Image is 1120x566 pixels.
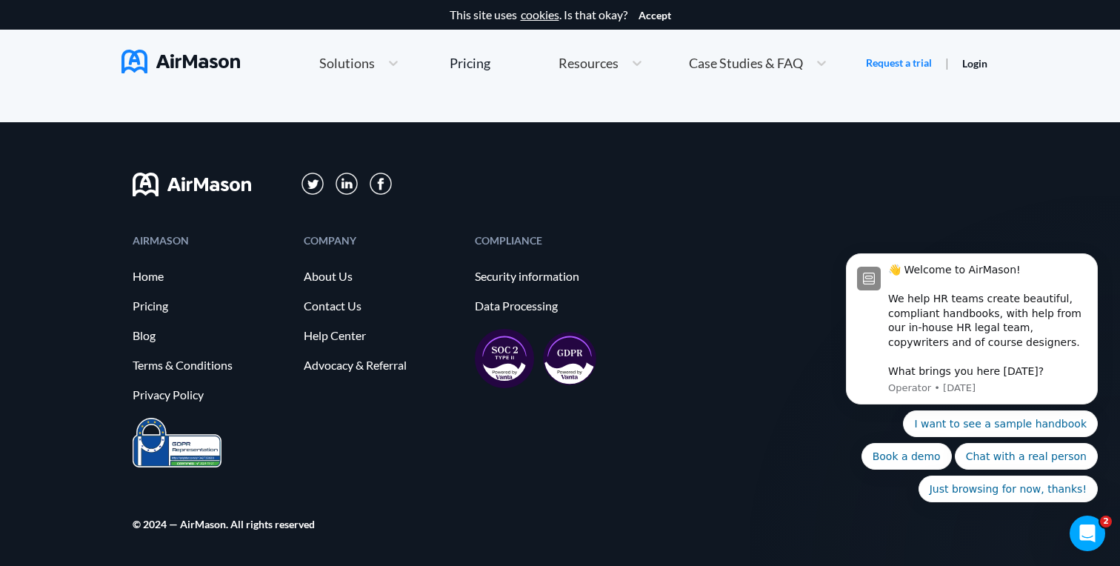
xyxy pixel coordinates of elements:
[133,236,289,245] div: AIRMASON
[945,56,949,70] span: |
[133,329,289,342] a: Blog
[133,388,289,402] a: Privacy Policy
[133,299,289,313] a: Pricing
[475,299,631,313] a: Data Processing
[521,8,559,21] a: cookies
[133,519,315,529] div: © 2024 — AirMason. All rights reserved
[1100,516,1112,527] span: 2
[475,270,631,283] a: Security information
[304,236,460,245] div: COMPANY
[336,173,359,196] img: svg+xml;base64,PD94bWwgdmVyc2lvbj0iMS4wIiBlbmNvZGluZz0iVVRGLTgiPz4KPHN2ZyB3aWR0aD0iMzFweCIgaGVpZ2...
[543,332,596,385] img: gdpr-98ea35551734e2af8fd9405dbdaf8c18.svg
[866,56,932,70] a: Request a trial
[450,50,490,76] a: Pricing
[121,50,240,73] img: AirMason Logo
[319,56,375,70] span: Solutions
[304,329,460,342] a: Help Center
[689,56,803,70] span: Case Studies & FAQ
[962,57,987,70] a: Login
[450,56,490,70] div: Pricing
[824,139,1120,526] iframe: Intercom notifications message
[304,359,460,372] a: Advocacy & Referral
[639,10,671,21] button: Accept cookies
[475,329,534,388] img: soc2-17851990f8204ed92eb8cdb2d5e8da73.svg
[133,359,289,372] a: Terms & Conditions
[1070,516,1105,551] iframe: Intercom live chat
[133,173,251,196] img: svg+xml;base64,PHN2ZyB3aWR0aD0iMTYwIiBoZWlnaHQ9IjMyIiB2aWV3Qm94PSIwIDAgMTYwIDMyIiBmaWxsPSJub25lIi...
[370,173,392,195] img: svg+xml;base64,PD94bWwgdmVyc2lvbj0iMS4wIiBlbmNvZGluZz0iVVRGLTgiPz4KPHN2ZyB3aWR0aD0iMzBweCIgaGVpZ2...
[559,56,619,70] span: Resources
[304,270,460,283] a: About Us
[301,173,324,196] img: svg+xml;base64,PD94bWwgdmVyc2lvbj0iMS4wIiBlbmNvZGluZz0iVVRGLTgiPz4KPHN2ZyB3aWR0aD0iMzFweCIgaGVpZ2...
[304,299,460,313] a: Contact Us
[133,418,221,467] img: prighter-certificate-eu-7c0b0bead1821e86115914626e15d079.png
[133,270,289,283] a: Home
[475,236,631,245] div: COMPLIANCE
